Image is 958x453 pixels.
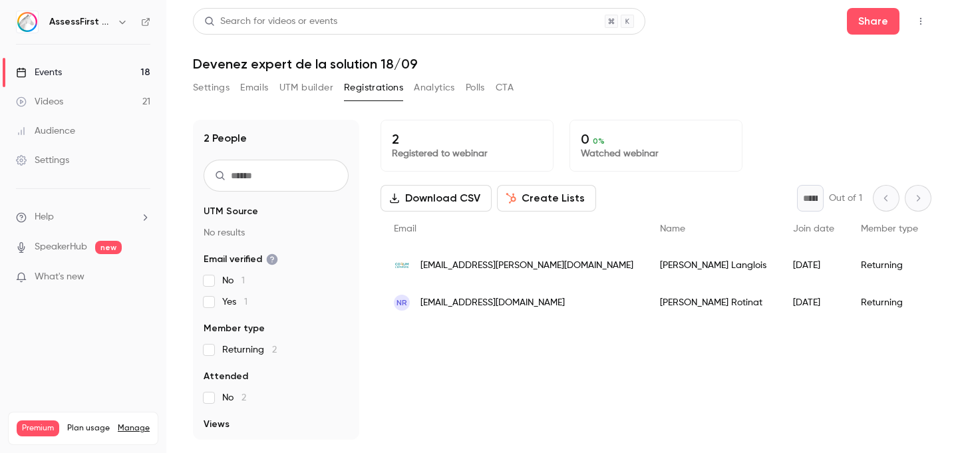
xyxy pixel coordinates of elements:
button: Emails [240,77,268,98]
button: Analytics [414,77,455,98]
span: 1 [244,297,247,307]
div: Returning [848,247,931,284]
span: 0 % [593,136,605,146]
h1: 2 People [204,130,247,146]
span: Plan usage [67,423,110,434]
span: UTM Source [204,205,258,218]
div: [DATE] [780,247,848,284]
button: Settings [193,77,230,98]
h1: Devenez expert de la solution 18/09 [193,56,931,72]
p: 0 [581,131,731,147]
span: Name [660,224,685,233]
span: [EMAIL_ADDRESS][DOMAIN_NAME] [420,296,565,310]
span: Yes [222,295,247,309]
span: Member type [861,224,918,233]
button: UTM builder [279,77,333,98]
p: Registered to webinar [392,147,542,160]
img: corumlepargne.fr [394,257,410,273]
p: No results [204,439,349,452]
div: Returning [848,284,931,321]
span: 2 [272,345,277,355]
a: Manage [118,423,150,434]
span: NR [397,297,407,309]
div: [DATE] [780,284,848,321]
p: No results [204,226,349,239]
span: Email [394,224,416,233]
span: No [222,391,246,404]
img: AssessFirst Training [17,11,38,33]
span: Email verified [204,253,278,266]
span: Premium [17,420,59,436]
span: No [222,274,245,287]
p: 2 [392,131,542,147]
span: What's new [35,270,84,284]
span: Join date [793,224,834,233]
h6: AssessFirst Training [49,15,112,29]
span: Returning [222,343,277,357]
p: Out of 1 [829,192,862,205]
p: Watched webinar [581,147,731,160]
span: Attended [204,370,248,383]
span: Help [35,210,54,224]
div: Search for videos or events [204,15,337,29]
button: Polls [466,77,485,98]
button: CTA [496,77,514,98]
button: Share [847,8,899,35]
span: Member type [204,322,265,335]
button: Registrations [344,77,403,98]
div: Audience [16,124,75,138]
span: [EMAIL_ADDRESS][PERSON_NAME][DOMAIN_NAME] [420,259,633,273]
span: new [95,241,122,254]
span: 2 [241,393,246,402]
iframe: Noticeable Trigger [134,271,150,283]
div: [PERSON_NAME] Rotinat [647,284,780,321]
span: Views [204,418,230,431]
div: Events [16,66,62,79]
li: help-dropdown-opener [16,210,150,224]
a: SpeakerHub [35,240,87,254]
div: Videos [16,95,63,108]
button: Download CSV [381,185,492,212]
div: [PERSON_NAME] Langlois [647,247,780,284]
button: Create Lists [497,185,596,212]
span: 1 [241,276,245,285]
div: Settings [16,154,69,167]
